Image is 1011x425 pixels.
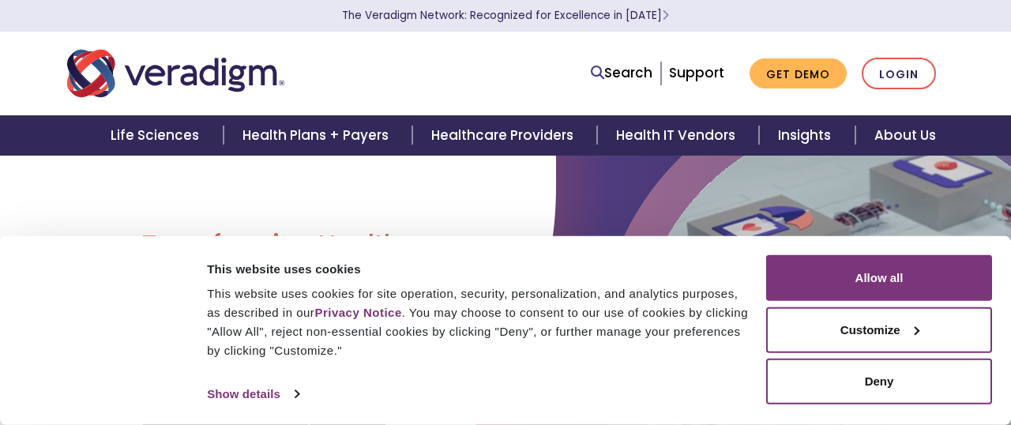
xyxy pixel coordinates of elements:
h1: Transforming Health, Insightfully® [142,229,494,290]
a: Insights [759,115,855,156]
a: The Veradigm Network: Recognized for Excellence in [DATE]Learn More [342,8,669,23]
div: This website uses cookies [207,259,748,278]
a: Life Sciences [92,115,223,156]
span: Learn More [662,8,669,23]
a: Search [591,62,652,84]
a: Health Plans + Payers [224,115,412,156]
a: Get Demo [750,58,847,89]
img: Veradigm logo [67,47,284,100]
a: Healthcare Providers [412,115,597,156]
button: Allow all [766,255,992,301]
a: Support [669,63,724,82]
a: Health IT Vendors [597,115,759,156]
a: Privacy Notice [314,306,401,319]
button: Deny [766,359,992,404]
a: Show details [207,382,299,406]
a: Login [862,58,936,90]
button: Customize [766,307,992,352]
a: About Us [855,115,955,156]
div: This website uses cookies for site operation, security, personalization, and analytics purposes, ... [207,284,748,360]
